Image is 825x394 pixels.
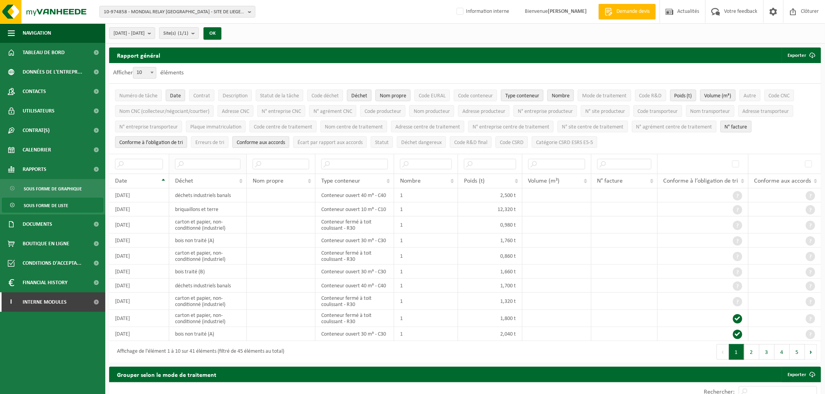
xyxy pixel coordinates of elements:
[223,93,248,99] span: Description
[598,4,656,19] a: Demande devis
[458,279,522,293] td: 1,700 t
[458,293,522,310] td: 1,320 t
[532,136,597,148] button: Catégorie CSRD ESRS E5-5Catégorie CSRD ESRS E5-5: Activate to sort
[254,124,312,130] span: Code centre de traitement
[614,8,652,16] span: Demande devis
[109,367,224,382] h2: Grouper selon le mode de traitement
[169,202,247,216] td: briquaillons et terre
[458,327,522,341] td: 2,040 t
[23,43,65,62] span: Tableau de bord
[597,178,623,184] span: N° facture
[743,109,789,114] span: Adresse transporteur
[309,105,356,117] button: N° agrément CNCN° agrément CNC: Activate to sort
[109,202,169,216] td: [DATE]
[769,93,790,99] span: Code CNC
[765,90,794,101] button: Code CNCCode CNC: Activate to sort
[400,178,421,184] span: Nombre
[468,121,554,132] button: N° entreprise centre de traitementN° entreprise centre de traitement: Activate to sort
[790,344,805,360] button: 5
[133,67,156,79] span: 10
[169,216,247,234] td: carton et papier, non-conditionné (industriel)
[562,124,624,130] span: N° site centre de traitement
[705,93,731,99] span: Volume (m³)
[455,6,509,18] label: Information interne
[670,90,696,101] button: Poids (t)Poids (t): Activate to sort
[104,6,245,18] span: 10-974858 - MONDIAL RELAY [GEOGRAPHIC_DATA] - SITE DE LIEGE 5217 - [GEOGRAPHIC_DATA]
[222,109,249,114] span: Adresse CNC
[23,273,67,292] span: Financial History
[191,136,228,148] button: Erreurs de triErreurs de tri: Activate to sort
[458,105,510,117] button: Adresse producteurAdresse producteur: Activate to sort
[113,345,284,359] div: Affichage de l'élément 1 à 10 sur 41 éléments (filtré de 45 éléments au total)
[582,93,627,99] span: Mode de traitement
[312,93,339,99] span: Code déchet
[380,93,406,99] span: Nom propre
[473,124,549,130] span: N° entreprise centre de traitement
[664,178,738,184] span: Conforme à l’obligation de tri
[528,178,560,184] span: Volume (m³)
[23,23,51,43] span: Navigation
[375,140,389,146] span: Statut
[394,202,458,216] td: 1
[729,344,744,360] button: 1
[458,93,493,99] span: Code conteneur
[163,28,188,39] span: Site(s)
[109,293,169,310] td: [DATE]
[315,265,394,279] td: Conteneur ouvert 30 m³ - C30
[24,198,68,213] span: Sous forme de liste
[109,265,169,279] td: [DATE]
[23,234,69,253] span: Boutique en ligne
[253,178,283,184] span: Nom propre
[109,327,169,341] td: [DATE]
[115,90,162,101] button: Numéro de tâcheNuméro de tâche: Activate to remove sorting
[315,216,394,234] td: Conteneur fermé à toit coulissant - R30
[320,121,387,132] button: Nom centre de traitementNom centre de traitement: Activate to sort
[169,293,247,310] td: carton et papier, non-conditionné (industriel)
[394,188,458,202] td: 1
[250,121,317,132] button: Code centre de traitementCode centre de traitement: Activate to sort
[686,105,735,117] button: Nom transporteurNom transporteur: Activate to sort
[109,248,169,265] td: [DATE]
[805,344,817,360] button: Next
[2,198,103,213] a: Sous forme de liste
[23,215,52,234] span: Documents
[419,93,446,99] span: Code EURAL
[365,109,401,114] span: Code producteur
[315,279,394,293] td: Conteneur ouvert 40 m³ - C40
[552,93,570,99] span: Nombre
[536,140,593,146] span: Catégorie CSRD ESRS E5-5
[23,62,82,82] span: Données de l'entrepr...
[133,67,156,78] span: 10
[169,279,247,293] td: déchets industriels banals
[782,367,820,382] a: Exporter
[639,93,662,99] span: Code R&D
[458,188,522,202] td: 2,500 t
[315,188,394,202] td: Conteneur ouvert 40 m³ - C40
[454,140,487,146] span: Code R&D final
[496,136,528,148] button: Code CSRDCode CSRD: Activate to sort
[394,293,458,310] td: 1
[581,105,630,117] button: N° site producteurN° site producteur : Activate to sort
[414,109,450,114] span: Nom producteur
[193,93,210,99] span: Contrat
[458,248,522,265] td: 0,860 t
[109,27,155,39] button: [DATE] - [DATE]
[313,109,352,114] span: N° agrément CNC
[321,178,360,184] span: Type conteneur
[23,292,67,312] span: Interne modules
[23,160,46,179] span: Rapports
[170,93,181,99] span: Date
[759,344,775,360] button: 3
[119,124,178,130] span: N° entreprise transporteur
[394,216,458,234] td: 1
[740,90,761,101] button: AutreAutre: Activate to sort
[23,140,51,160] span: Calendrier
[23,121,50,140] span: Contrat(s)
[394,234,458,248] td: 1
[458,234,522,248] td: 1,760 t
[450,136,492,148] button: Code R&D finalCode R&amp;D final: Activate to sort
[394,310,458,327] td: 1
[99,6,255,18] button: 10-974858 - MONDIAL RELAY [GEOGRAPHIC_DATA] - SITE DE LIEGE 5217 - [GEOGRAPHIC_DATA]
[169,310,247,327] td: carton et papier, non-conditionné (industriel)
[690,109,730,114] span: Nom transporteur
